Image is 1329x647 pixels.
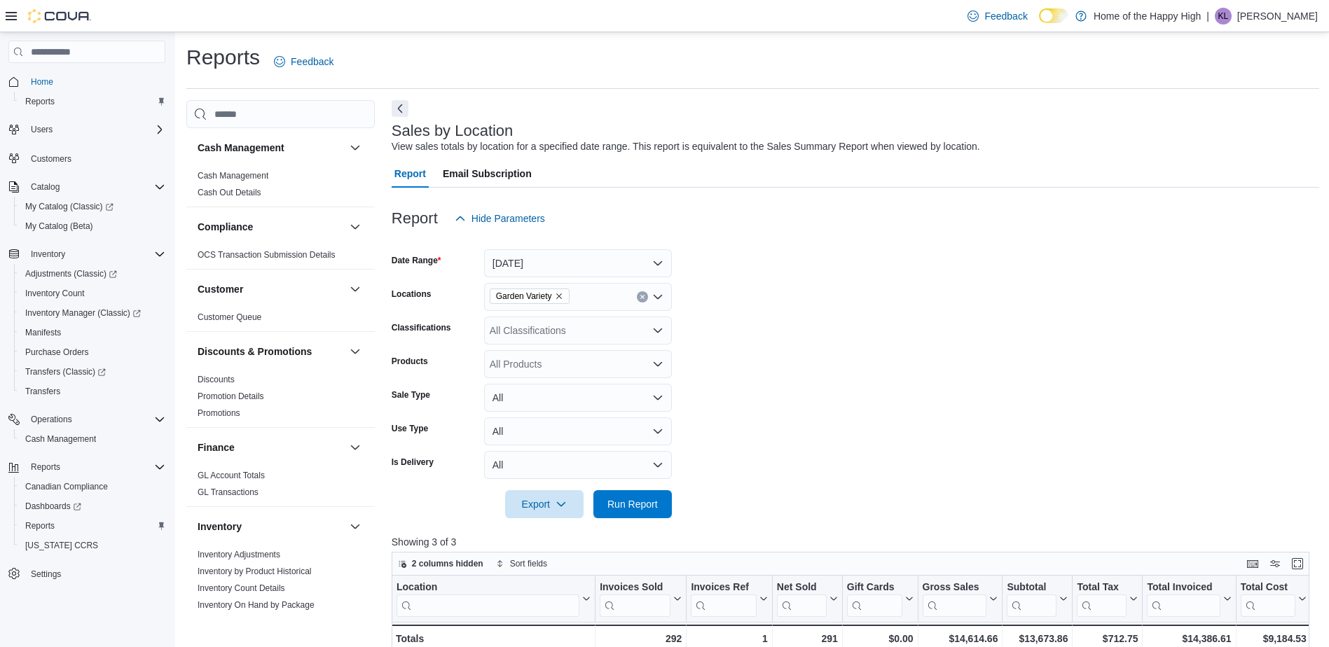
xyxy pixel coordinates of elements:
button: Cash Management [198,141,344,155]
a: Reports [20,93,60,110]
span: My Catalog (Beta) [25,221,93,232]
span: Dashboards [20,498,165,515]
a: Inventory by Product Historical [198,566,312,576]
button: Manifests [14,323,171,342]
span: Users [31,124,53,135]
button: [DATE] [484,249,672,277]
a: Canadian Compliance [20,478,113,495]
label: Is Delivery [392,457,434,468]
span: Transfers [20,383,165,400]
button: Total Invoiced [1147,581,1231,617]
button: Inventory [3,244,171,264]
button: Enter fullscreen [1289,555,1306,572]
span: Reports [31,461,60,473]
span: Canadian Compliance [20,478,165,495]
button: Compliance [347,218,364,235]
div: Gross Sales [922,581,986,594]
a: My Catalog (Classic) [14,197,171,216]
button: Inventory [25,246,71,263]
img: Cova [28,9,91,23]
span: Adjustments (Classic) [25,268,117,279]
label: Use Type [392,423,428,434]
div: $9,184.53 [1240,630,1306,647]
button: Sort fields [490,555,553,572]
a: Inventory Adjustments [198,550,280,559]
span: Inventory by Product Historical [198,566,312,577]
a: Settings [25,566,67,583]
a: Dashboards [20,498,87,515]
a: Inventory Manager (Classic) [20,305,146,321]
button: Catalog [3,177,171,197]
button: Transfers [14,382,171,401]
a: Cash Management [20,431,102,447]
button: Finance [347,439,364,456]
div: $712.75 [1077,630,1138,647]
div: $0.00 [847,630,914,647]
span: Operations [31,414,72,425]
button: Next [392,100,408,117]
span: Reports [25,96,55,107]
span: Catalog [31,181,60,193]
button: Run Report [593,490,672,518]
a: Adjustments (Classic) [14,264,171,284]
button: Reports [3,457,171,477]
button: Keyboard shortcuts [1244,555,1261,572]
span: Inventory Manager (Classic) [20,305,165,321]
span: Inventory Count [25,288,85,299]
span: Cash Management [20,431,165,447]
span: Settings [25,565,165,583]
button: Inventory [347,518,364,535]
button: Purchase Orders [14,342,171,362]
span: Feedback [984,9,1027,23]
span: Reports [20,517,165,534]
div: Total Tax [1077,581,1127,594]
div: Customer [186,309,375,331]
span: Reports [25,520,55,531]
span: Dark Mode [1039,23,1040,24]
button: Cash Management [347,139,364,156]
button: Inventory [198,520,344,534]
div: Total Cost [1240,581,1295,594]
span: Catalog [25,179,165,195]
button: Export [505,490,584,518]
p: Home of the Happy High [1094,8,1201,25]
span: Canadian Compliance [25,481,108,492]
span: Customers [31,153,71,165]
div: Gift Card Sales [847,581,902,617]
div: Compliance [186,246,375,269]
a: Customers [25,151,77,167]
div: $14,614.66 [922,630,998,647]
button: Users [25,121,58,138]
button: Discounts & Promotions [198,345,344,359]
span: My Catalog (Classic) [25,201,113,212]
a: Feedback [962,2,1033,30]
a: Cash Management [198,171,268,181]
span: GL Transactions [198,487,259,498]
button: Inventory Count [14,284,171,303]
div: Total Tax [1077,581,1127,617]
div: Total Invoiced [1147,581,1220,617]
button: Catalog [25,179,65,195]
a: Inventory Count Details [198,583,285,593]
h3: Discounts & Promotions [198,345,312,359]
a: Promotion Details [198,391,264,401]
span: KL [1218,8,1229,25]
button: Total Cost [1240,581,1306,617]
div: Finance [186,467,375,506]
div: Total Invoiced [1147,581,1220,594]
h3: Customer [198,282,243,296]
a: Customer Queue [198,312,261,322]
a: Discounts [198,375,235,384]
button: Hide Parameters [449,204,551,232]
span: Promotion Details [198,391,264,402]
div: View sales totals by location for a specified date range. This report is equivalent to the Sales ... [392,139,980,154]
a: Cash Out Details [198,188,261,197]
span: Inventory Manager (Classic) [25,307,141,319]
div: 291 [777,630,838,647]
button: Subtotal [1007,581,1068,617]
div: $14,386.61 [1147,630,1231,647]
span: Manifests [25,327,61,338]
a: Inventory Count [20,285,90,302]
span: Purchase Orders [20,344,165,361]
span: Home [25,73,165,90]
